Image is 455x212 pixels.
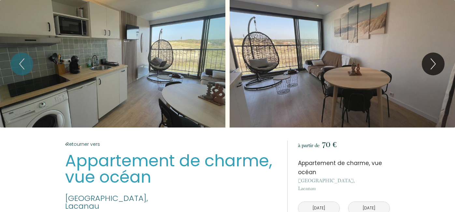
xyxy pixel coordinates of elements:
[10,53,33,75] button: Previous
[298,177,390,192] p: Lacanau
[65,141,279,148] a: Retourner vers
[298,177,390,185] span: [GEOGRAPHIC_DATA],
[422,53,445,75] button: Next
[298,159,390,177] p: Appartement de charme, vue océan
[65,153,279,185] p: Appartement de charme, vue océan
[65,194,279,202] span: [GEOGRAPHIC_DATA],
[65,194,279,210] p: Lacanau
[298,143,320,148] span: à partir de
[322,140,336,149] span: 70 €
